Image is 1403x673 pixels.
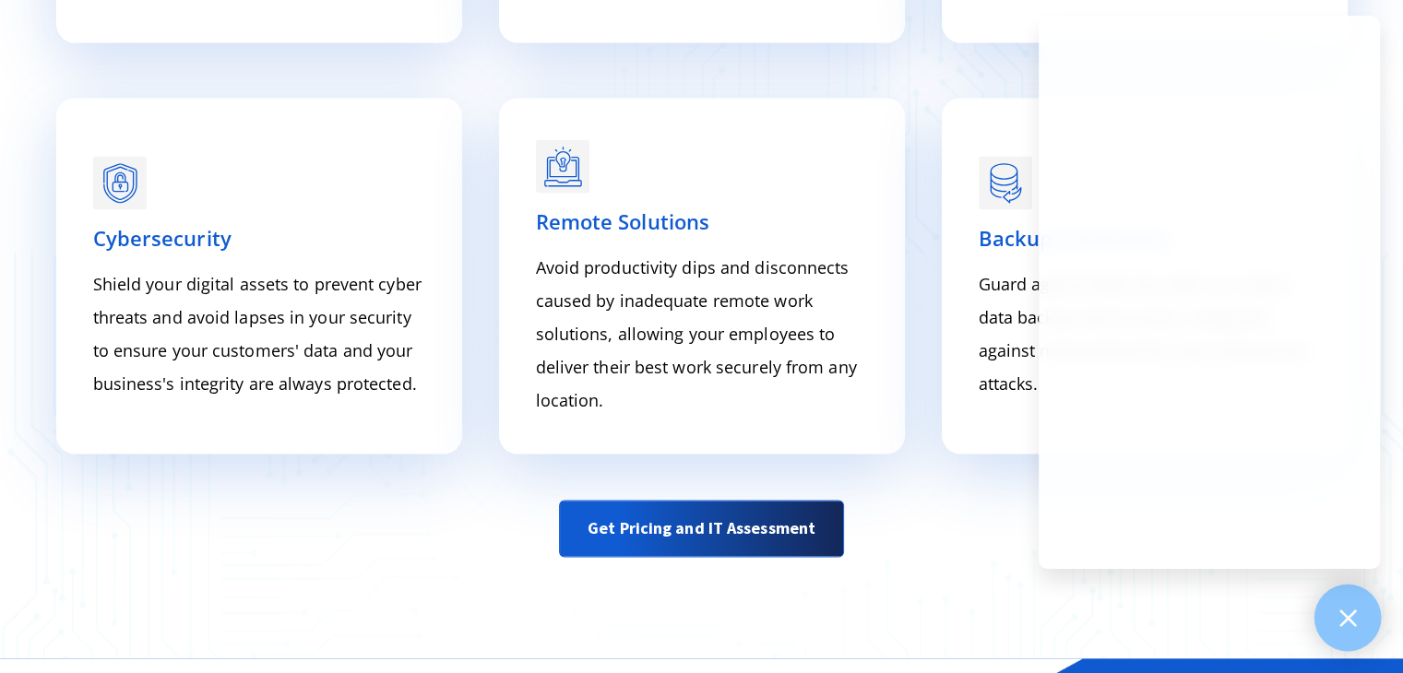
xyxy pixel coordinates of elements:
[1039,16,1380,569] iframe: Chatgenie Messenger
[93,267,425,400] p: Shield your digital assets to prevent cyber threats and avoid lapses in your security to ensure y...
[536,251,868,417] p: Avoid productivity dips and disconnects caused by inadequate remote work solutions, allowing your...
[588,510,815,547] span: Get Pricing and IT Assessment
[979,224,1171,252] span: Backup & Recovery
[93,224,232,252] span: Cybersecurity
[979,267,1311,400] p: Guard against data loss with our robust data backup and recovery. Safeguard against natural disas...
[559,500,844,557] a: Get Pricing and IT Assessment
[536,207,710,235] span: Remote Solutions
